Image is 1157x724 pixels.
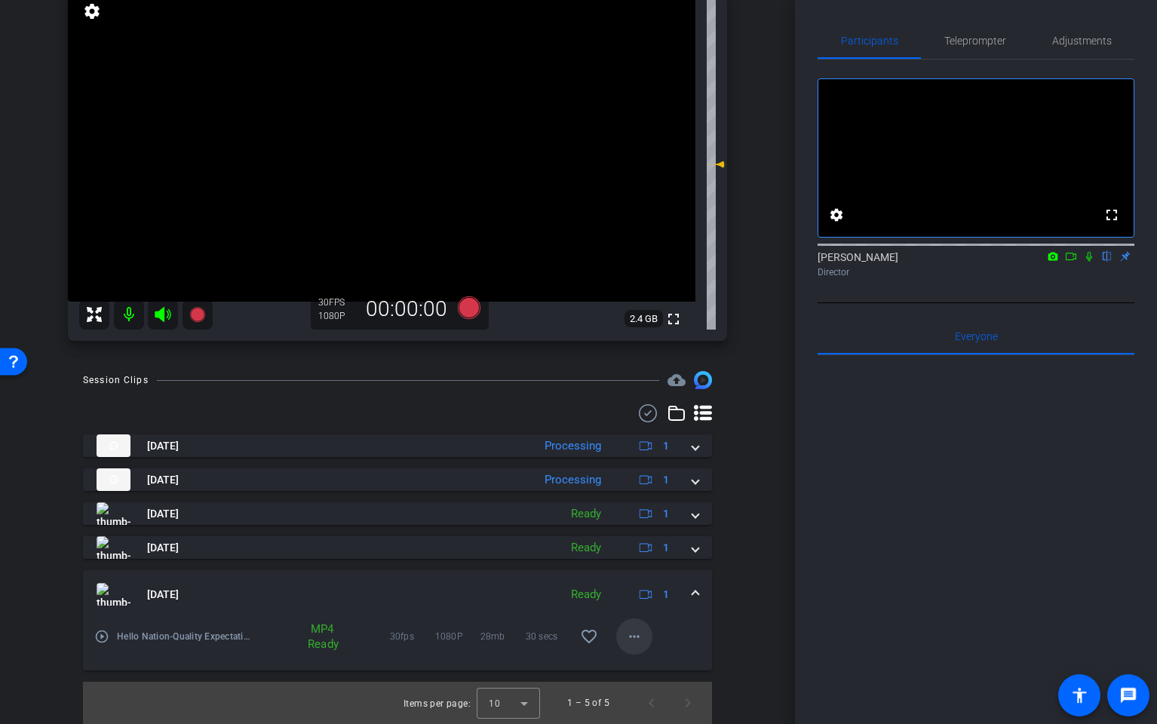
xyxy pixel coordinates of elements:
[1119,686,1137,704] mat-icon: message
[1103,206,1121,224] mat-icon: fullscreen
[1098,249,1116,262] mat-icon: flip
[841,35,898,46] span: Participants
[97,468,130,491] img: thumb-nail
[318,296,356,308] div: 30
[580,627,598,646] mat-icon: favorite_border
[537,471,609,489] div: Processing
[94,629,109,644] mat-icon: play_circle_outline
[827,206,845,224] mat-icon: settings
[694,371,712,389] img: Session clips
[670,685,706,721] button: Next page
[663,587,669,603] span: 1
[625,627,643,646] mat-icon: more_horiz
[147,506,179,522] span: [DATE]
[83,618,712,670] div: thumb-nail[DATE]Ready1
[625,310,663,328] span: 2.4 GB
[563,505,609,523] div: Ready
[663,472,669,488] span: 1
[83,502,712,525] mat-expansion-panel-header: thumb-nail[DATE]Ready1
[83,468,712,491] mat-expansion-panel-header: thumb-nail[DATE]Processing1
[667,371,686,389] span: Destinations for your clips
[81,2,103,20] mat-icon: settings
[435,629,480,644] span: 1080P
[563,539,609,557] div: Ready
[818,250,1134,279] div: [PERSON_NAME]
[147,540,179,556] span: [DATE]
[634,685,670,721] button: Previous page
[663,506,669,522] span: 1
[480,629,526,644] span: 28mb
[97,434,130,457] img: thumb-nail
[97,502,130,525] img: thumb-nail
[1052,35,1112,46] span: Adjustments
[663,540,669,556] span: 1
[318,310,356,322] div: 1080P
[390,629,435,644] span: 30fps
[147,438,179,454] span: [DATE]
[563,586,609,603] div: Ready
[83,570,712,618] mat-expansion-panel-header: thumb-nail[DATE]Ready1
[117,629,252,644] span: Hello Nation-Quality Expectations--2025-09-30-10-14-15-803-0
[818,265,1134,279] div: Director
[83,536,712,559] mat-expansion-panel-header: thumb-nail[DATE]Ready1
[97,583,130,606] img: thumb-nail
[663,438,669,454] span: 1
[567,695,609,710] div: 1 – 5 of 5
[83,434,712,457] mat-expansion-panel-header: thumb-nail[DATE]Processing1
[537,437,609,455] div: Processing
[97,536,130,559] img: thumb-nail
[300,621,342,652] div: MP4 Ready
[404,696,471,711] div: Items per page:
[83,373,149,388] div: Session Clips
[526,629,571,644] span: 30 secs
[1070,686,1088,704] mat-icon: accessibility
[667,371,686,389] mat-icon: cloud_upload
[707,155,725,173] mat-icon: 0 dB
[147,472,179,488] span: [DATE]
[944,35,1006,46] span: Teleprompter
[664,310,683,328] mat-icon: fullscreen
[147,587,179,603] span: [DATE]
[329,297,345,308] span: FPS
[356,296,457,322] div: 00:00:00
[955,331,998,342] span: Everyone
